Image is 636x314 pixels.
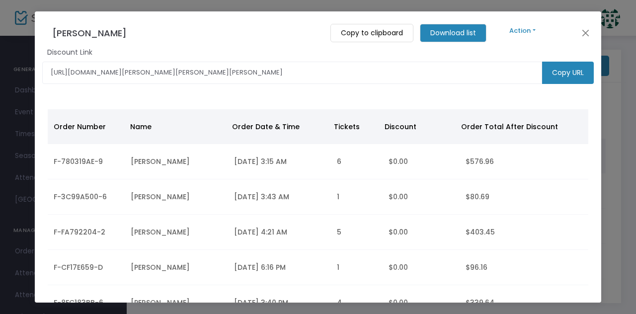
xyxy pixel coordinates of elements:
[48,179,125,215] td: F-3C99A500-6
[48,215,125,250] td: F-FA792204-2
[334,122,360,132] span: Tickets
[460,144,588,179] td: $576.96
[330,24,413,42] m-button: Copy to clipboard
[331,250,383,285] td: 1
[130,122,152,132] span: Name
[125,250,228,285] td: [PERSON_NAME]
[228,179,331,215] td: [DATE] 3:43 AM
[460,215,588,250] td: $403.45
[383,215,460,250] td: $0.00
[331,144,383,179] td: 6
[232,122,300,132] span: Order Date & Time
[125,215,228,250] td: [PERSON_NAME]
[48,250,125,285] td: F-CF17E659-D
[228,215,331,250] td: [DATE] 4:21 AM
[460,250,588,285] td: $96.16
[52,26,137,40] h4: [PERSON_NAME]
[125,179,228,215] td: [PERSON_NAME]
[54,122,106,132] span: Order Number
[228,144,331,179] td: [DATE] 3:15 AM
[460,179,588,215] td: $80.69
[228,250,331,285] td: [DATE] 6:16 PM
[542,62,594,84] m-button: Copy URL
[331,179,383,215] td: 1
[493,25,553,36] button: Action
[383,250,460,285] td: $0.00
[383,179,460,215] td: $0.00
[383,144,460,179] td: $0.00
[420,24,486,42] m-button: Download list
[461,122,558,132] span: Order Total After Discount
[385,122,416,132] span: Discount
[579,26,592,39] button: Close
[125,144,228,179] td: [PERSON_NAME]
[331,215,383,250] td: 5
[48,144,125,179] td: F-780319AE-9
[47,47,92,58] m-panel-subtitle: Discount Link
